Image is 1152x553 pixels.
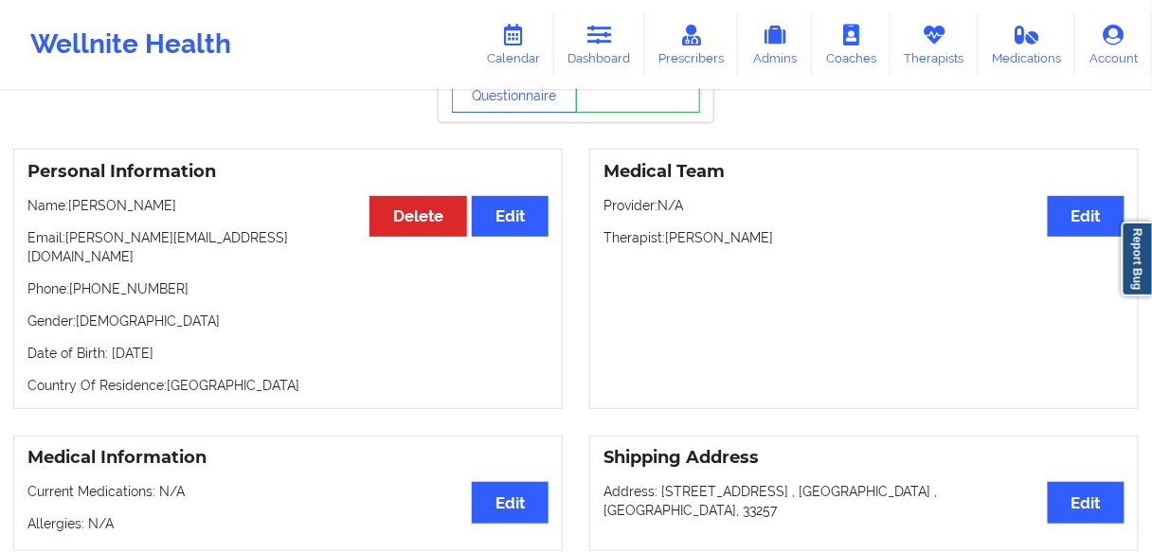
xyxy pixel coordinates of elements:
[603,482,1125,520] p: Address: [STREET_ADDRESS] , [GEOGRAPHIC_DATA] , [GEOGRAPHIC_DATA], 33257
[27,376,549,395] p: Country Of Residence: [GEOGRAPHIC_DATA]
[473,13,554,76] a: Calendar
[27,514,549,533] p: Allergies: N/A
[603,196,1125,215] p: Provider: N/A
[891,13,979,76] a: Therapists
[979,13,1076,76] a: Medications
[27,312,549,330] p: Gender: [DEMOGRAPHIC_DATA]
[603,228,1125,247] p: Therapist: [PERSON_NAME]
[603,447,1125,469] h3: Shipping Address
[1122,222,1152,296] a: Report Bug
[1075,13,1152,76] a: Account
[369,196,467,237] button: Delete
[27,344,549,363] p: Date of Birth: [DATE]
[27,279,549,298] p: Phone: [PHONE_NUMBER]
[27,196,549,215] p: Name: [PERSON_NAME]
[1048,196,1125,237] button: Edit
[27,447,549,469] h3: Medical Information
[603,161,1125,183] h3: Medical Team
[645,13,739,76] a: Prescribers
[1048,482,1125,523] button: Edit
[812,13,891,76] a: Coaches
[738,13,812,76] a: Admins
[27,228,549,266] p: Email: [PERSON_NAME][EMAIL_ADDRESS][DOMAIN_NAME]
[27,482,549,501] p: Current Medications: N/A
[472,196,549,237] button: Edit
[472,482,549,523] button: Edit
[27,161,549,183] h3: Personal Information
[554,13,645,76] a: Dashboard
